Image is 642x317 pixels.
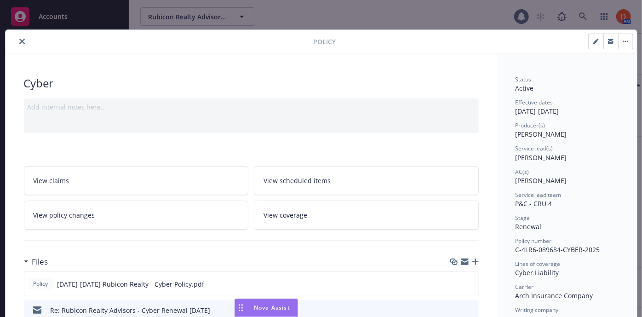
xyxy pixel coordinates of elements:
[516,237,552,245] span: Policy number
[24,166,249,195] a: View claims
[516,199,552,208] span: P&C - CRU 4
[516,84,534,92] span: Active
[466,279,475,289] button: preview file
[34,176,69,185] span: View claims
[452,305,459,315] button: download file
[314,37,336,46] span: Policy
[32,280,50,288] span: Policy
[516,176,567,185] span: [PERSON_NAME]
[34,210,95,220] span: View policy changes
[254,201,479,230] a: View coverage
[516,191,562,199] span: Service lead team
[57,279,205,289] span: [DATE]-[DATE] Rubicon Realty - Cyber Policy.pdf
[516,291,593,300] span: Arch Insurance Company
[24,256,48,268] div: Files
[24,75,479,91] div: Cyber
[24,201,249,230] a: View policy changes
[516,130,567,138] span: [PERSON_NAME]
[516,245,600,254] span: C-4LR6-089684-CYBER-2025
[254,304,290,311] span: Nova Assist
[516,168,529,176] span: AC(s)
[516,75,532,83] span: Status
[254,166,479,195] a: View scheduled items
[516,260,561,268] span: Lines of coverage
[516,121,545,129] span: Producer(s)
[264,210,307,220] span: View coverage
[516,98,553,106] span: Effective dates
[235,299,246,317] div: Drag to move
[516,214,530,222] span: Stage
[32,256,48,268] h3: Files
[264,176,331,185] span: View scheduled items
[516,306,559,314] span: Writing company
[17,36,28,47] button: close
[467,305,475,315] button: preview file
[516,98,619,116] div: [DATE] - [DATE]
[516,144,553,152] span: Service lead(s)
[516,153,567,162] span: [PERSON_NAME]
[516,268,559,277] span: Cyber Liability
[28,102,475,112] div: Add internal notes here...
[235,299,298,317] button: Nova Assist
[452,279,459,289] button: download file
[51,305,211,315] div: Re: Rubicon Realty Advisors - Cyber Renewal [DATE]
[516,283,534,291] span: Carrier
[516,222,542,231] span: Renewal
